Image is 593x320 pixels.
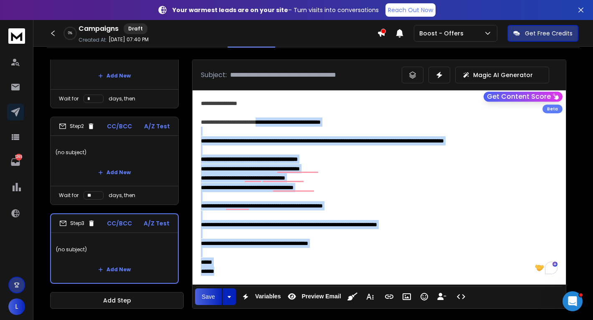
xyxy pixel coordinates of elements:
[109,192,135,199] p: days, then
[144,122,170,130] p: A/Z Test
[507,25,578,42] button: Get Free Credits
[91,261,137,278] button: Add New
[195,288,222,305] button: Save
[50,20,179,108] li: Step1CC/BCCA/Z Test(no subject)Add NewWait fordays, then
[7,154,24,170] a: 1265
[284,288,342,305] button: Preview Email
[362,288,378,305] button: More Text
[59,192,79,199] p: Wait for
[419,29,467,37] p: Boost - Offers
[345,288,360,305] button: Clean HTML
[59,122,95,130] div: Step 2
[8,298,25,315] button: L
[107,122,132,130] p: CC/BCC
[8,28,25,44] img: logo
[542,105,563,113] div: Beta
[172,6,288,14] strong: Your warmest leads are on your site
[388,6,433,14] p: Reach Out Now
[50,292,184,309] button: Add Step
[385,3,436,17] a: Reach Out Now
[201,70,227,80] p: Subject:
[253,293,283,300] span: Variables
[453,288,469,305] button: Code View
[91,164,137,181] button: Add New
[399,288,415,305] button: Insert Image (⌘P)
[79,24,119,34] h1: Campaigns
[59,95,79,102] p: Wait for
[525,29,573,37] p: Get Free Credits
[238,288,283,305] button: Variables
[107,219,132,227] p: CC/BCC
[563,291,583,311] iframe: Intercom live chat
[124,23,147,34] div: Draft
[434,288,450,305] button: Insert Unsubscribe Link
[172,6,379,14] p: – Turn visits into conversations
[484,92,563,102] button: Get Content Score
[50,213,179,284] li: Step3CC/BCCA/Z Test(no subject)Add New
[473,71,533,79] p: Magic AI Generator
[193,90,566,282] div: To enrich screen reader interactions, please activate Accessibility in Grammarly extension settings
[381,288,397,305] button: Insert Link (⌘K)
[109,95,135,102] p: days, then
[50,117,179,205] li: Step2CC/BCCA/Z Test(no subject)Add NewWait fordays, then
[455,67,549,83] button: Magic AI Generator
[68,31,72,36] p: 0 %
[15,154,22,160] p: 1265
[56,238,173,261] p: (no subject)
[300,293,342,300] span: Preview Email
[79,37,107,43] p: Created At:
[59,220,95,227] div: Step 3
[56,141,173,164] p: (no subject)
[416,288,432,305] button: Emoticons
[91,67,137,84] button: Add New
[109,36,149,43] p: [DATE] 07:40 PM
[144,219,170,227] p: A/Z Test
